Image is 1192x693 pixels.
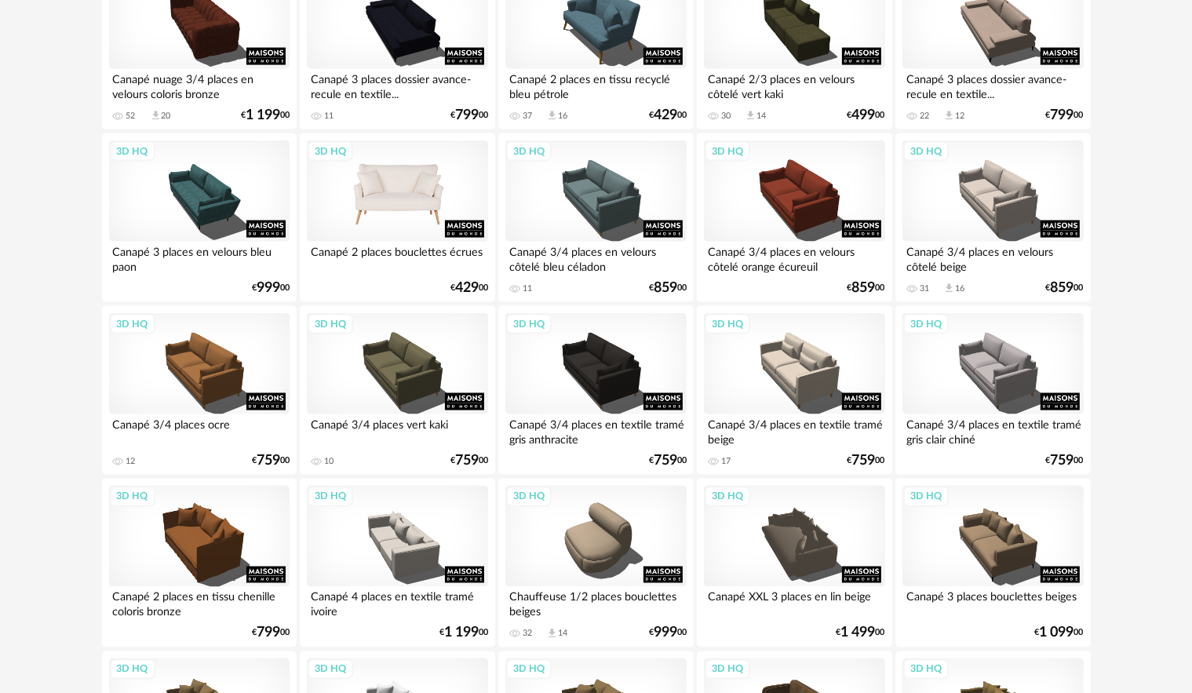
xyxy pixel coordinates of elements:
[110,487,155,507] div: 3D HQ
[505,69,686,100] div: Canapé 2 places en tissu recyclé bleu pétrole
[654,283,677,294] span: 859
[308,314,353,334] div: 3D HQ
[649,455,687,466] div: € 00
[903,314,949,334] div: 3D HQ
[162,111,171,122] div: 20
[705,314,750,334] div: 3D HQ
[852,283,876,294] span: 859
[498,306,693,476] a: 3D HQ Canapé 3/4 places en textile tramé gris anthracite €75900
[902,414,1083,446] div: Canapé 3/4 places en textile tramé gris clair chiné
[109,69,290,100] div: Canapé nuage 3/4 places en velours coloris bronze
[523,629,532,640] div: 32
[697,306,891,476] a: 3D HQ Canapé 3/4 places en textile tramé beige 17 €75900
[498,479,693,648] a: 3D HQ Chauffeuse 1/2 places bouclettes beiges 32 Download icon 14 €99900
[506,659,552,680] div: 3D HQ
[558,111,567,122] div: 16
[150,110,162,122] span: Download icon
[300,479,494,648] a: 3D HQ Canapé 4 places en textile tramé ivoire €1 19900
[649,110,687,121] div: € 00
[756,111,766,122] div: 14
[852,455,876,466] span: 759
[654,628,677,639] span: 999
[848,455,885,466] div: € 00
[1051,455,1074,466] span: 759
[1040,628,1074,639] span: 1 099
[450,283,488,294] div: € 00
[523,111,532,122] div: 37
[920,283,929,294] div: 31
[523,283,532,294] div: 11
[841,628,876,639] span: 1 499
[506,314,552,334] div: 3D HQ
[1051,283,1074,294] span: 859
[903,659,949,680] div: 3D HQ
[943,283,955,294] span: Download icon
[257,283,280,294] span: 999
[102,306,297,476] a: 3D HQ Canapé 3/4 places ocre 12 €75900
[110,141,155,162] div: 3D HQ
[300,306,494,476] a: 3D HQ Canapé 3/4 places vert kaki 10 €75900
[902,587,1083,618] div: Canapé 3 places bouclettes beiges
[895,479,1090,648] a: 3D HQ Canapé 3 places bouclettes beiges €1 09900
[126,456,136,467] div: 12
[895,133,1090,303] a: 3D HQ Canapé 3/4 places en velours côtelé beige 31 Download icon 16 €85900
[558,629,567,640] div: 14
[109,414,290,446] div: Canapé 3/4 places ocre
[705,659,750,680] div: 3D HQ
[895,306,1090,476] a: 3D HQ Canapé 3/4 places en textile tramé gris clair chiné €75900
[307,242,487,273] div: Canapé 2 places bouclettes écrues
[546,110,558,122] span: Download icon
[307,587,487,618] div: Canapé 4 places en textile tramé ivoire
[546,628,558,640] span: Download icon
[920,111,929,122] div: 22
[848,283,885,294] div: € 00
[455,110,479,121] span: 799
[252,283,290,294] div: € 00
[955,111,964,122] div: 12
[505,587,686,618] div: Chauffeuse 1/2 places bouclettes beiges
[704,414,884,446] div: Canapé 3/4 places en textile tramé beige
[1046,455,1084,466] div: € 00
[252,455,290,466] div: € 00
[308,141,353,162] div: 3D HQ
[439,628,488,639] div: € 00
[697,133,891,303] a: 3D HQ Canapé 3/4 places en velours côtelé orange écureuil €85900
[721,111,731,122] div: 30
[955,283,964,294] div: 16
[308,659,353,680] div: 3D HQ
[705,487,750,507] div: 3D HQ
[902,242,1083,273] div: Canapé 3/4 places en velours côtelé beige
[1051,110,1074,121] span: 799
[498,133,693,303] a: 3D HQ Canapé 3/4 places en velours côtelé bleu céladon 11 €85900
[505,414,686,446] div: Canapé 3/4 places en textile tramé gris anthracite
[109,242,290,273] div: Canapé 3 places en velours bleu paon
[506,141,552,162] div: 3D HQ
[257,628,280,639] span: 799
[745,110,756,122] span: Download icon
[505,242,686,273] div: Canapé 3/4 places en velours côtelé bleu céladon
[307,69,487,100] div: Canapé 3 places dossier avance-recule en textile...
[450,455,488,466] div: € 00
[307,414,487,446] div: Canapé 3/4 places vert kaki
[1046,110,1084,121] div: € 00
[109,587,290,618] div: Canapé 2 places en tissu chenille coloris bronze
[837,628,885,639] div: € 00
[455,455,479,466] span: 759
[902,69,1083,100] div: Canapé 3 places dossier avance-recule en textile...
[649,283,687,294] div: € 00
[1046,283,1084,294] div: € 00
[704,587,884,618] div: Canapé XXL 3 places en lin beige
[903,487,949,507] div: 3D HQ
[654,455,677,466] span: 759
[252,628,290,639] div: € 00
[126,111,136,122] div: 52
[848,110,885,121] div: € 00
[300,133,494,303] a: 3D HQ Canapé 2 places bouclettes écrues €42900
[324,111,334,122] div: 11
[102,479,297,648] a: 3D HQ Canapé 2 places en tissu chenille coloris bronze €79900
[697,479,891,648] a: 3D HQ Canapé XXL 3 places en lin beige €1 49900
[903,141,949,162] div: 3D HQ
[649,628,687,639] div: € 00
[1035,628,1084,639] div: € 00
[506,487,552,507] div: 3D HQ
